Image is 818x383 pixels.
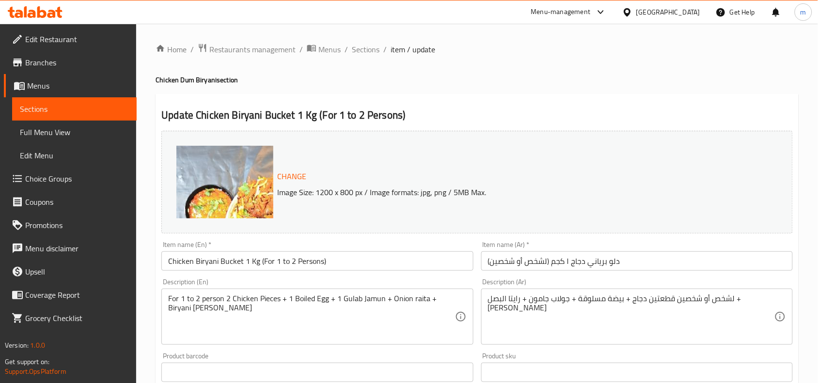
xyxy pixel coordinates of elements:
span: Menus [318,44,341,55]
textarea: لشخص أو شخصين قطعتين دجاج + بيضة مسلوقة + جولاب جامون + رايتا البصل + [PERSON_NAME] [488,294,774,340]
span: m [801,7,806,17]
a: Upsell [4,260,137,283]
img: a9d847d5-f7f6-4675-bdb0-4e1edc271cce.jpg [176,146,370,339]
input: Enter name En [161,251,473,271]
h4: Chicken Dum Biryani section [156,75,799,85]
a: Full Menu View [12,121,137,144]
li: / [299,44,303,55]
a: Menu disclaimer [4,237,137,260]
input: Please enter product barcode [161,363,473,382]
span: Change [277,169,306,184]
li: / [383,44,387,55]
a: Restaurants management [198,43,296,56]
span: Menu disclaimer [25,243,129,254]
span: Choice Groups [25,173,129,184]
span: Get support on: [5,355,49,368]
a: Branches [4,51,137,74]
nav: breadcrumb [156,43,799,56]
p: Image Size: 1200 x 800 px / Image formats: jpg, png / 5MB Max. [273,186,724,198]
span: Version: [5,339,29,352]
div: Menu-management [531,6,591,18]
span: Menus [27,80,129,92]
a: Choice Groups [4,167,137,190]
span: Edit Restaurant [25,33,129,45]
a: Menus [307,43,341,56]
span: Restaurants management [209,44,296,55]
a: Promotions [4,214,137,237]
button: Change [273,167,310,186]
a: Menus [4,74,137,97]
span: Promotions [25,219,129,231]
a: Coupons [4,190,137,214]
h2: Update Chicken Biryani Bucket 1 Kg (For 1 to 2 Persons) [161,108,793,123]
a: Edit Menu [12,144,137,167]
a: Sections [352,44,379,55]
span: Upsell [25,266,129,277]
textarea: For 1 to 2 person 2 Chicken Pieces + 1 Boiled Egg + 1 Gulab Jamun + Onion raita + Biryani [PERSON... [168,294,455,340]
span: Edit Menu [20,150,129,161]
span: Full Menu View [20,126,129,138]
a: Support.OpsPlatform [5,365,66,378]
a: Home [156,44,187,55]
a: Coverage Report [4,283,137,306]
span: 1.0.0 [30,339,45,352]
input: Enter name Ar [481,251,793,271]
li: / [345,44,348,55]
span: Coverage Report [25,289,129,301]
input: Please enter product sku [481,363,793,382]
a: Grocery Checklist [4,306,137,330]
span: Grocery Checklist [25,312,129,324]
span: Coupons [25,196,129,208]
a: Sections [12,97,137,121]
span: item / update [391,44,435,55]
div: [GEOGRAPHIC_DATA] [636,7,700,17]
span: Branches [25,57,129,68]
span: Sections [20,103,129,115]
a: Edit Restaurant [4,28,137,51]
li: / [190,44,194,55]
